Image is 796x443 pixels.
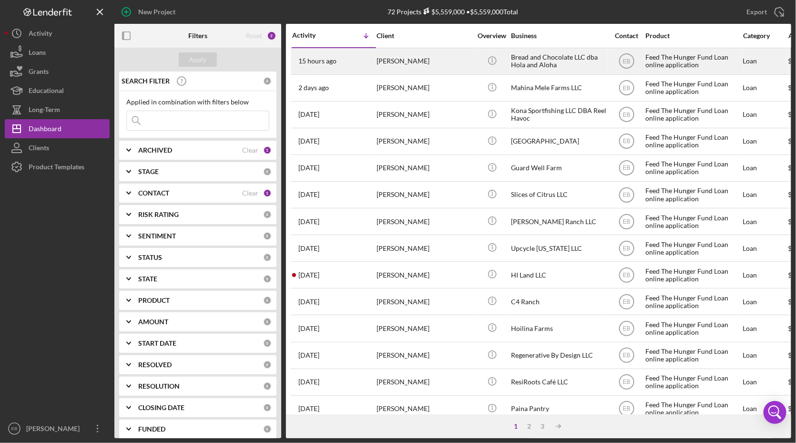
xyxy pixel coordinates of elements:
div: [PERSON_NAME] [377,289,472,314]
div: Feed The Hunger Fund Loan online application [645,182,741,207]
button: New Project [114,2,185,21]
div: Loan [743,236,787,261]
div: Applied in combination with filters below [126,98,269,106]
div: Slices of Citrus LLC [511,182,606,207]
button: EB[PERSON_NAME] [5,419,110,438]
div: 2 [267,31,276,41]
button: Educational [5,81,110,100]
div: Client [377,32,472,40]
div: ResiRoots Café LLC [511,370,606,395]
div: 1 [509,422,522,430]
div: Feed The Hunger Fund Loan online application [645,75,741,101]
div: Loan [743,129,787,154]
div: Loan [743,102,787,127]
div: Hoilina Farms [511,316,606,341]
div: Category [743,32,787,40]
b: Filters [188,32,207,40]
div: Clients [29,138,49,160]
b: PRODUCT [138,297,170,304]
div: 0 [263,210,272,219]
div: Loan [743,396,787,422]
div: Loan [743,182,787,207]
b: STAGE [138,168,159,175]
div: [PERSON_NAME] [377,182,472,207]
button: Long-Term [5,100,110,119]
div: Long-Term [29,100,60,122]
b: CONTACT [138,189,169,197]
div: Loan [743,289,787,314]
div: Guard Well Farm [511,155,606,181]
div: 0 [263,253,272,262]
text: EB [623,85,630,92]
div: Loan [743,155,787,181]
text: EB [623,352,630,359]
time: 2025-08-19 22:28 [298,271,319,279]
div: 0 [263,275,272,283]
div: [PERSON_NAME] [377,236,472,261]
button: Activity [5,24,110,43]
div: Business [511,32,606,40]
div: 0 [263,167,272,176]
div: Reset [246,32,262,40]
div: [PERSON_NAME] [377,102,472,127]
div: Apply [189,52,207,67]
div: [PERSON_NAME] [377,343,472,368]
text: EB [623,299,630,305]
div: Product Templates [29,157,84,179]
time: 2025-08-08 23:56 [298,351,319,359]
div: Clear [242,146,258,154]
time: 2025-10-06 23:08 [298,137,319,145]
div: 0 [263,361,272,369]
div: [GEOGRAPHIC_DATA] [511,129,606,154]
div: Kona Sportfishing LLC DBA Reel Havoc [511,102,606,127]
text: EB [623,58,630,65]
div: Open Intercom Messenger [764,401,786,424]
div: Product [645,32,741,40]
div: Paina Pantry [511,396,606,422]
div: Feed The Hunger Fund Loan online application [645,236,741,261]
div: Loan [743,370,787,395]
b: SEARCH FILTER [122,77,170,85]
a: Clients [5,138,110,157]
a: Dashboard [5,119,110,138]
time: 2025-10-06 19:48 [298,164,319,172]
div: Loan [743,209,787,234]
div: Overview [474,32,510,40]
button: Grants [5,62,110,81]
text: EB [623,138,630,145]
a: Loans [5,43,110,62]
div: Feed The Hunger Fund Loan online application [645,262,741,288]
div: 2 [522,422,536,430]
div: Activity [29,24,52,45]
div: Activity [292,31,334,39]
b: STATE [138,275,157,283]
text: EB [623,379,630,386]
button: Export [737,2,791,21]
time: 2025-09-24 02:22 [298,218,319,226]
time: 2025-07-16 23:35 [298,405,319,412]
div: Feed The Hunger Fund Loan online application [645,289,741,314]
div: Feed The Hunger Fund Loan online application [645,343,741,368]
time: 2025-10-09 06:58 [298,84,329,92]
time: 2025-10-07 19:14 [298,111,319,118]
div: [PERSON_NAME] [377,396,472,422]
div: 0 [263,232,272,240]
b: RESOLUTION [138,382,180,390]
div: [PERSON_NAME] [377,49,472,74]
time: 2025-09-24 02:40 [298,191,319,198]
div: C4 Ranch [511,289,606,314]
text: EB [623,218,630,225]
div: $5,559,000 [421,8,465,16]
div: 1 [263,146,272,155]
div: 0 [263,403,272,412]
div: Educational [29,81,64,103]
b: RISK RATING [138,211,179,218]
div: Feed The Hunger Fund Loan online application [645,209,741,234]
div: Mahina Mele Farms LLC [511,75,606,101]
text: EB [623,192,630,198]
div: Upcycle [US_STATE] LLC [511,236,606,261]
div: Feed The Hunger Fund Loan online application [645,370,741,395]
